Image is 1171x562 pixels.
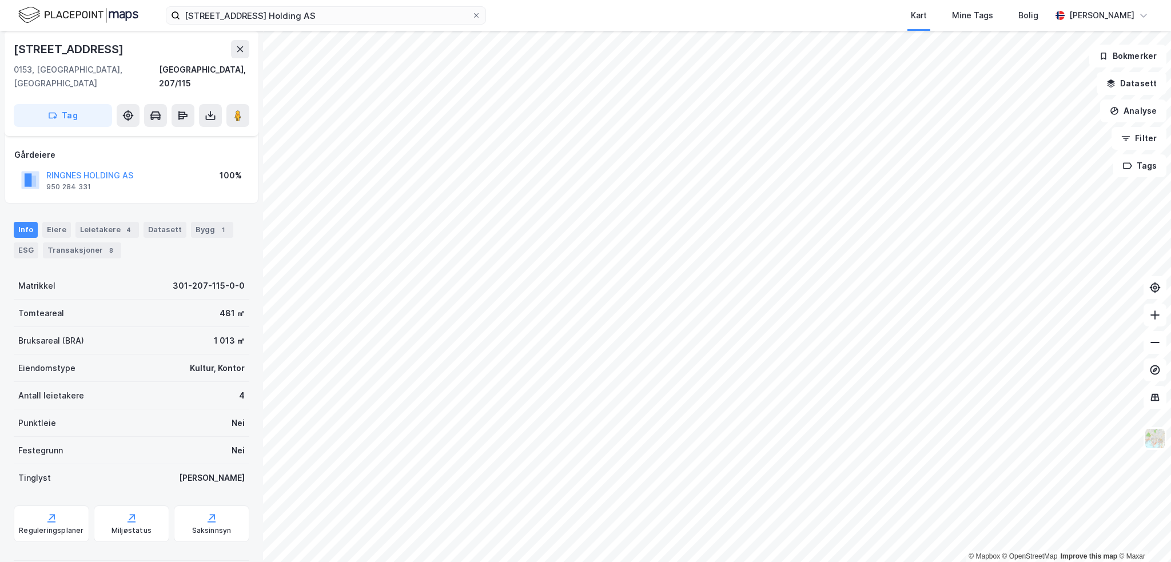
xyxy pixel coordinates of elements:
[18,306,64,320] div: Tomteareal
[1061,552,1117,560] a: Improve this map
[232,444,245,457] div: Nei
[43,242,121,258] div: Transaksjoner
[18,361,75,375] div: Eiendomstype
[1144,428,1166,449] img: Z
[18,471,51,485] div: Tinglyst
[46,182,91,192] div: 950 284 331
[75,222,139,238] div: Leietakere
[911,9,927,22] div: Kart
[1002,552,1058,560] a: OpenStreetMap
[105,245,117,256] div: 8
[14,148,249,162] div: Gårdeiere
[192,526,232,535] div: Saksinnsyn
[42,222,71,238] div: Eiere
[144,222,186,238] div: Datasett
[1113,154,1166,177] button: Tags
[18,5,138,25] img: logo.f888ab2527a4732fd821a326f86c7f29.svg
[159,63,249,90] div: [GEOGRAPHIC_DATA], 207/115
[180,7,472,24] input: Søk på adresse, matrikkel, gårdeiere, leietakere eller personer
[18,444,63,457] div: Festegrunn
[1018,9,1038,22] div: Bolig
[220,169,242,182] div: 100%
[123,224,134,236] div: 4
[19,526,83,535] div: Reguleringsplaner
[232,416,245,430] div: Nei
[214,334,245,348] div: 1 013 ㎡
[18,389,84,402] div: Antall leietakere
[1100,99,1166,122] button: Analyse
[111,526,152,535] div: Miljøstatus
[239,389,245,402] div: 4
[191,222,233,238] div: Bygg
[1069,9,1134,22] div: [PERSON_NAME]
[952,9,993,22] div: Mine Tags
[18,334,84,348] div: Bruksareal (BRA)
[14,63,159,90] div: 0153, [GEOGRAPHIC_DATA], [GEOGRAPHIC_DATA]
[1097,72,1166,95] button: Datasett
[173,279,245,293] div: 301-207-115-0-0
[179,471,245,485] div: [PERSON_NAME]
[190,361,245,375] div: Kultur, Kontor
[1114,507,1171,562] iframe: Chat Widget
[1112,127,1166,150] button: Filter
[14,104,112,127] button: Tag
[14,222,38,238] div: Info
[18,279,55,293] div: Matrikkel
[217,224,229,236] div: 1
[14,40,126,58] div: [STREET_ADDRESS]
[969,552,1000,560] a: Mapbox
[220,306,245,320] div: 481 ㎡
[14,242,38,258] div: ESG
[1089,45,1166,67] button: Bokmerker
[18,416,56,430] div: Punktleie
